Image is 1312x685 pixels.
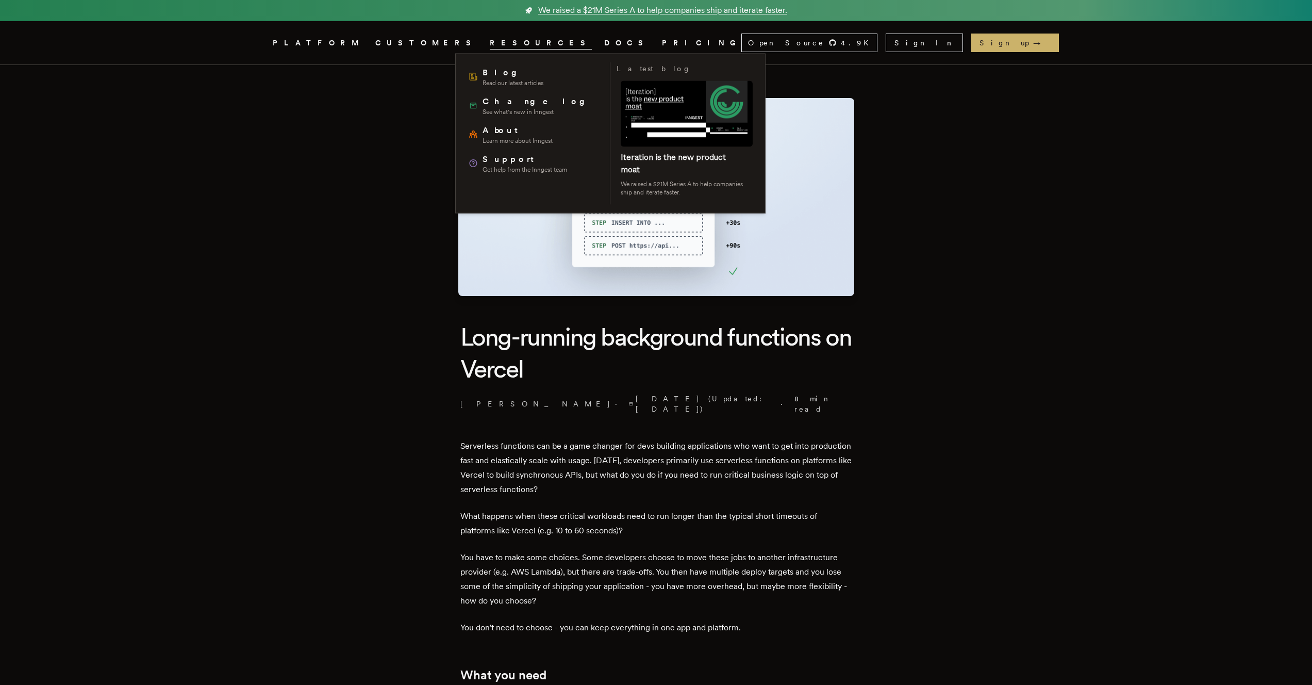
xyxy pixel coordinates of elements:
span: Blog [483,67,543,79]
span: 4.9 K [841,38,875,48]
a: Sign In [886,34,963,52]
p: You don't need to choose - you can keep everything in one app and platform. [460,621,852,635]
a: DOCS [604,37,650,50]
nav: Global [244,21,1069,64]
a: ChangelogSee what's new in Inngest [464,91,604,120]
span: About [483,124,553,137]
a: [PERSON_NAME] [460,399,611,409]
p: · · [460,394,852,414]
button: RESOURCES [490,37,592,50]
a: CUSTOMERS [375,37,477,50]
span: → [1033,38,1051,48]
h3: Latest blog [617,62,691,75]
h2: What you need [460,668,852,682]
span: Open Source [748,38,824,48]
span: We raised a $21M Series A to help companies ship and iterate faster. [538,4,787,17]
p: You have to make some choices. Some developers choose to move these jobs to another infrastructur... [460,550,852,608]
h1: Long-running background functions on Vercel [460,321,852,385]
span: Get help from the Inngest team [483,166,567,174]
a: BlogRead our latest articles [464,62,604,91]
a: PRICING [662,37,741,50]
button: PLATFORM [273,37,363,50]
p: Serverless functions can be a game changer for devs building applications who want to get into pr... [460,439,852,497]
span: Changelog [483,95,592,108]
a: AboutLearn more about Inngest [464,120,604,149]
span: Support [483,153,567,166]
a: SupportGet help from the Inngest team [464,149,604,178]
span: Read our latest articles [483,79,543,87]
span: See what's new in Inngest [483,108,592,116]
span: Learn more about Inngest [483,137,553,145]
p: What happens when these critical workloads need to run longer than the typical short timeouts of ... [460,509,852,538]
a: Sign up [971,34,1059,52]
span: [DATE] (Updated: [DATE] ) [629,394,777,414]
a: Iteration is the new product moat [621,152,726,174]
span: 8 min read [794,394,845,414]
